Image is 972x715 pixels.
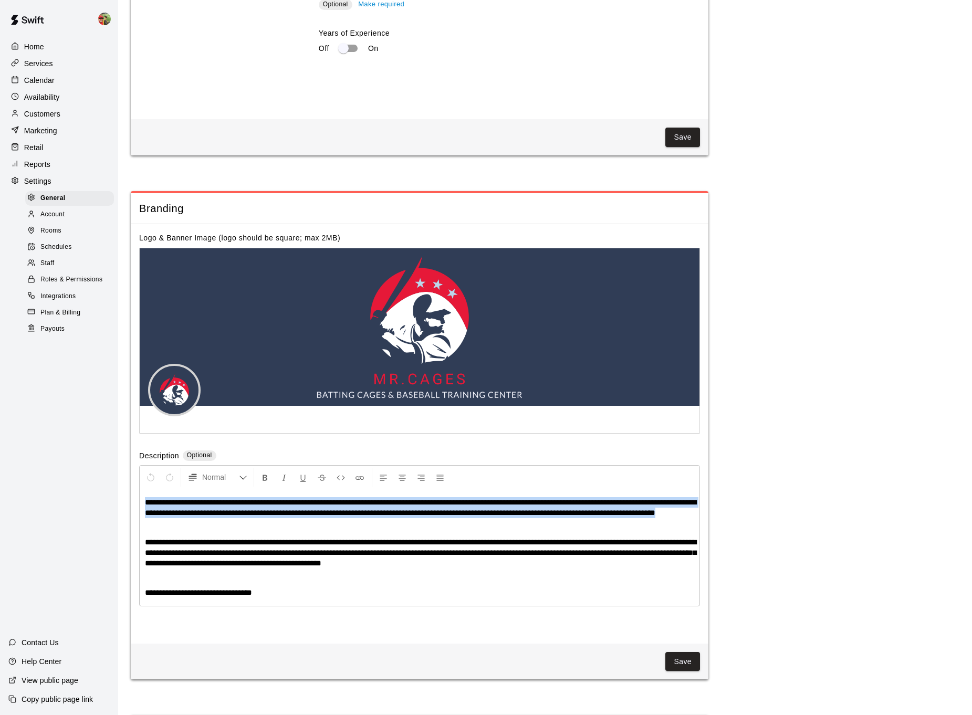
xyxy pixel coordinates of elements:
button: Insert Link [351,468,369,487]
div: General [25,191,114,206]
a: Payouts [25,321,118,337]
button: Save [665,652,700,671]
p: Marketing [24,125,57,136]
p: View public page [22,675,78,686]
a: Staff [25,256,118,272]
span: Staff [40,258,54,269]
p: Contact Us [22,637,59,648]
p: On [368,43,379,54]
span: Payouts [40,324,65,334]
a: Reports [8,156,110,172]
a: Settings [8,173,110,189]
span: Integrations [40,291,76,302]
p: Retail [24,142,44,153]
button: Format Underline [294,468,312,487]
button: Redo [161,468,179,487]
a: Customers [8,106,110,122]
a: Plan & Billing [25,304,118,321]
div: Schedules [25,240,114,255]
p: Availability [24,92,60,102]
p: Copy public page link [22,694,93,705]
a: Roles & Permissions [25,272,118,288]
div: Roles & Permissions [25,272,114,287]
p: Home [24,41,44,52]
button: Formatting Options [183,468,252,487]
a: Integrations [25,288,118,304]
p: Services [24,58,53,69]
a: General [25,190,118,206]
a: Calendar [8,72,110,88]
button: Format Italics [275,468,293,487]
p: Settings [24,176,51,186]
a: Schedules [25,239,118,256]
label: Years of Experience [319,28,700,38]
button: Center Align [393,468,411,487]
span: Account [40,209,65,220]
p: Calendar [24,75,55,86]
div: Integrations [25,289,114,304]
button: Format Strikethrough [313,468,331,487]
a: Retail [8,140,110,155]
a: Rooms [25,223,118,239]
label: Logo & Banner Image (logo should be square; max 2MB) [139,234,340,242]
p: Customers [24,109,60,119]
span: Optional [323,1,348,8]
img: Matthew Cotter [98,13,111,25]
span: Rooms [40,226,61,236]
span: General [40,193,66,204]
div: Plan & Billing [25,306,114,320]
div: Account [25,207,114,222]
div: Matthew Cotter [96,8,118,29]
a: Availability [8,89,110,105]
a: Marketing [8,123,110,139]
button: Format Bold [256,468,274,487]
span: Optional [187,451,212,459]
a: Account [25,206,118,223]
span: Branding [139,202,700,216]
label: Description [139,450,179,462]
span: Roles & Permissions [40,275,102,285]
button: Save [665,128,700,147]
p: Help Center [22,656,61,667]
span: Normal [202,472,239,482]
p: Off [319,43,329,54]
div: Payouts [25,322,114,337]
a: Home [8,39,110,55]
span: Plan & Billing [40,308,80,318]
button: Left Align [374,468,392,487]
div: Staff [25,256,114,271]
button: Undo [142,468,160,487]
button: Right Align [412,468,430,487]
a: Services [8,56,110,71]
p: Reports [24,159,50,170]
span: Schedules [40,242,72,253]
div: Rooms [25,224,114,238]
button: Insert Code [332,468,350,487]
button: Justify Align [431,468,449,487]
